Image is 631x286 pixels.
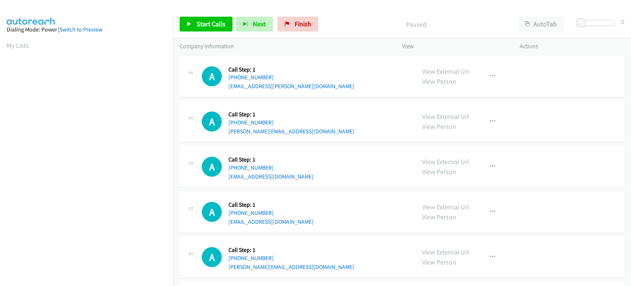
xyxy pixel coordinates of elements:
[228,83,354,90] a: [EMAIL_ADDRESS][PERSON_NAME][DOMAIN_NAME]
[202,112,222,132] h1: A
[422,213,456,221] a: View Person
[228,119,274,126] a: [PHONE_NUMBER]
[180,17,233,31] a: Start Calls
[253,20,266,28] span: Next
[422,248,469,256] a: View External Url
[228,209,274,216] a: [PHONE_NUMBER]
[228,173,313,180] a: [EMAIL_ADDRESS][DOMAIN_NAME]
[202,66,222,86] h1: A
[228,74,274,81] a: [PHONE_NUMBER]
[202,66,222,86] div: The call is yet to be attempted
[202,202,222,222] h1: A
[202,247,222,267] h1: A
[422,157,469,166] a: View External Url
[228,201,313,209] h5: Call Step: 1
[202,157,222,177] h1: A
[328,19,505,29] p: Paused
[180,42,389,51] p: Company Information
[518,17,564,31] button: AutoTab
[422,122,456,131] a: View Person
[60,26,102,33] a: Switch to Preview
[402,42,507,51] p: View
[422,67,469,76] a: View External Url
[621,17,624,27] div: 0
[422,258,456,266] a: View Person
[580,20,614,26] div: Delay between calls (in seconds)
[278,17,318,31] a: Finish
[197,20,225,28] span: Start Calls
[228,156,313,163] h5: Call Step: 1
[520,42,624,51] p: Actions
[228,164,274,171] a: [PHONE_NUMBER]
[422,77,456,86] a: View Person
[422,112,469,121] a: View External Url
[228,66,354,73] h5: Call Step: 1
[7,41,29,50] a: My Lists
[422,167,456,176] a: View Person
[228,111,354,118] h5: Call Step: 1
[228,128,354,135] a: [PERSON_NAME][EMAIL_ADDRESS][DOMAIN_NAME]
[295,20,311,28] span: Finish
[202,247,222,267] div: The call is yet to be attempted
[202,112,222,132] div: The call is yet to be attempted
[228,263,354,270] a: [PERSON_NAME][EMAIL_ADDRESS][DOMAIN_NAME]
[236,17,273,31] button: Next
[228,246,354,254] h5: Call Step: 1
[422,203,469,211] a: View External Url
[228,218,313,225] a: [EMAIL_ADDRESS][DOMAIN_NAME]
[202,202,222,222] div: The call is yet to be attempted
[7,25,166,34] div: Dialing Mode: Power |
[202,157,222,177] div: The call is yet to be attempted
[228,255,274,262] a: [PHONE_NUMBER]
